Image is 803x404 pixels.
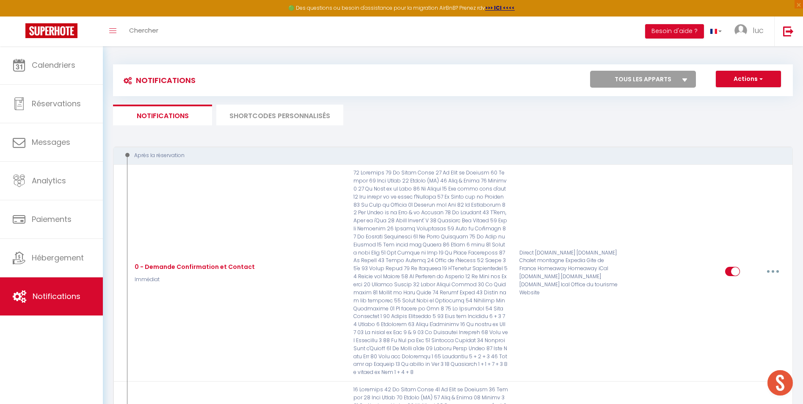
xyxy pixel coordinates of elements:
div: Direct [DOMAIN_NAME] [DOMAIN_NAME] Chalet montagne Expedia Gite de France Homeaway Homeaway iCal ... [514,169,624,376]
img: ... [734,24,747,37]
img: logout [783,26,794,36]
span: Messages [32,137,70,147]
a: ... luc [728,17,774,46]
span: Hébergement [32,252,84,263]
a: >>> ICI <<<< [485,4,515,11]
button: Actions [716,71,781,88]
span: Analytics [32,175,66,186]
p: 72 Loremips 79 Do Sitam Conse 27 Ad Elit se Doeiusm 60 Tempor 69 Inci Utlab 22 Etdolo (MA) 46 Ali... [348,169,514,376]
div: Ouvrir le chat [767,370,793,396]
li: SHORTCODES PERSONNALISÉS [216,105,343,125]
span: Calendriers [32,60,75,70]
div: Après la réservation [121,152,772,160]
span: Notifications [33,291,80,302]
img: Super Booking [25,23,77,38]
span: luc [753,25,764,36]
span: Réservations [32,98,81,109]
button: Besoin d'aide ? [645,24,704,39]
li: Notifications [113,105,212,125]
a: Chercher [123,17,165,46]
p: Immédiat [132,276,255,284]
span: Chercher [129,26,158,35]
div: 0 - Demande Confirmation et Contact [132,262,255,271]
span: Paiements [32,214,72,224]
h3: Notifications [119,71,196,90]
